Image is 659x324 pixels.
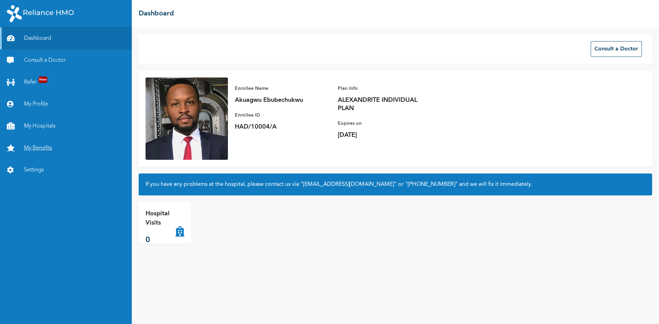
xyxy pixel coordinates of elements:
[338,119,434,128] p: Expires on
[146,235,175,246] p: 0
[235,96,331,104] p: Akuagwu Ebubechukwu
[300,182,397,187] a: "[EMAIL_ADDRESS][DOMAIN_NAME]"
[235,111,331,119] p: Enrollee ID
[146,77,228,160] img: Enrollee
[38,76,47,83] span: New
[7,5,74,22] img: RelianceHMO's Logo
[139,9,174,19] h2: Dashboard
[235,84,331,93] p: Enrollee Name
[235,123,331,131] p: HAD/10004/A
[146,180,645,189] h2: If you have any problems at the hospital, please contact us via or and we will fix it immediately.
[405,182,458,187] a: "[PHONE_NUMBER]"
[338,84,434,93] p: Plan Info
[338,131,434,139] p: [DATE]
[338,96,434,112] p: ALEXANDRITE INDIVIDUAL PLAN
[591,41,642,57] button: Consult a Doctor
[146,209,175,228] p: Hospital Visits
